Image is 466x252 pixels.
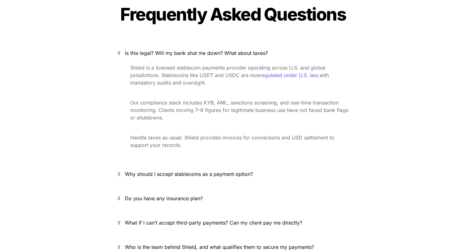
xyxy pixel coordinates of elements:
a: regulated under U.S. law, [260,72,319,78]
span: Shield is a licensed stablecoin payments provider operating across U.S. and global jurisdictions.... [130,65,327,78]
span: Do you have any insurance plan? [125,195,203,201]
span: Our compliance stack includes KYB, AML, sanctions screening, and real-time transaction monitoring... [130,99,350,121]
button: Do you have any insurance plan? [108,189,358,208]
span: with mandatory audits and oversight. [130,72,330,86]
span: What if I can’t accept third-party payments? Can my client pay me directly? [125,220,302,226]
span: Why should I accept stablecoins as a payment option? [125,171,253,177]
span: Is this legal? Will my bank shut me down? What about taxes? [125,50,268,56]
span: Handle taxes as usual. Shield provides invoices for conversions and USD settlement to support you... [130,134,336,148]
button: Is this legal? Will my bank shut me down? What about taxes? [108,43,358,63]
button: What if I can’t accept third-party payments? Can my client pay me directly? [108,213,358,232]
div: Is this legal? Will my bank shut me down? What about taxes? [108,63,358,159]
span: Who is the team behind Shield, and what qualifies them to secure my payments? [125,244,314,250]
button: Why should I accept stablecoins as a payment option? [108,164,358,184]
span: Frequently Asked Questions [120,4,346,25]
